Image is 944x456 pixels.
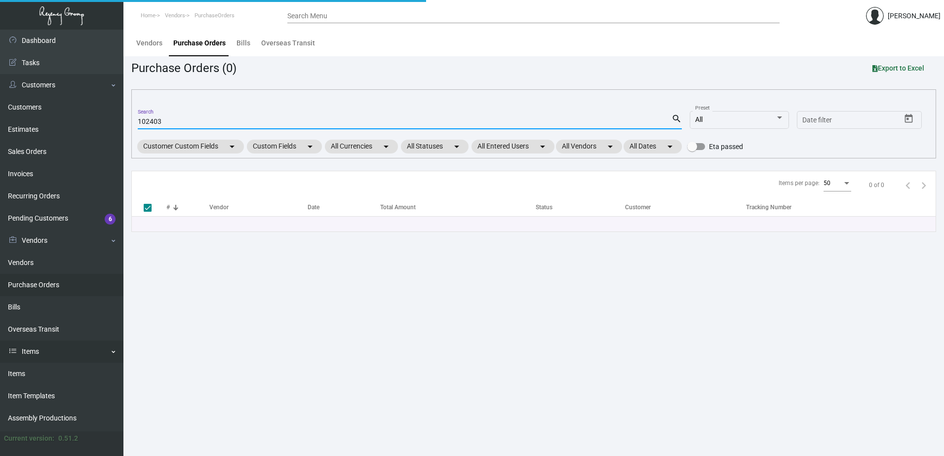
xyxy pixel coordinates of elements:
mat-icon: arrow_drop_down [451,141,463,152]
img: admin@bootstrapmaster.com [866,7,884,25]
div: Status [536,203,552,212]
div: [PERSON_NAME] [888,11,941,21]
mat-chip: All Dates [624,140,682,153]
div: Total Amount [380,203,416,212]
div: # [166,203,170,212]
mat-icon: arrow_drop_down [604,141,616,152]
span: Export to Excel [872,64,924,72]
mat-chip: All Entered Users [472,140,554,153]
div: Status [536,203,626,212]
mat-chip: All Currencies [325,140,398,153]
div: Date [308,203,380,212]
div: Bills [236,38,250,48]
button: Previous page [900,177,916,193]
button: Open calendar [901,111,917,127]
span: Vendors [165,12,185,19]
div: Date [308,203,319,212]
mat-chip: All Statuses [401,140,469,153]
div: Purchase Orders [173,38,226,48]
div: Items per page: [779,179,820,188]
span: Home [141,12,156,19]
input: End date [841,116,889,124]
div: Overseas Transit [261,38,315,48]
mat-chip: Customer Custom Fields [137,140,244,153]
div: Total Amount [380,203,535,212]
mat-icon: arrow_drop_down [664,141,676,152]
mat-icon: arrow_drop_down [304,141,316,152]
mat-icon: arrow_drop_down [537,141,549,152]
span: 50 [824,180,830,187]
mat-icon: arrow_drop_down [380,141,392,152]
div: Tracking Number [746,203,936,212]
div: Vendors [136,38,162,48]
mat-chip: All Vendors [556,140,622,153]
div: Customer [625,203,651,212]
div: Tracking Number [746,203,791,212]
div: Current version: [4,433,54,444]
div: Purchase Orders (0) [131,59,236,77]
span: PurchaseOrders [195,12,235,19]
input: Start date [802,116,833,124]
div: Vendor [209,203,229,212]
div: # [166,203,209,212]
mat-icon: search [671,113,682,125]
div: 0 of 0 [869,181,884,190]
button: Next page [916,177,932,193]
mat-icon: arrow_drop_down [226,141,238,152]
div: Vendor [209,203,308,212]
span: All [695,115,703,123]
div: 0.51.2 [58,433,78,444]
span: Eta passed [709,141,743,152]
div: Customer [625,203,746,212]
mat-chip: Custom Fields [247,140,322,153]
mat-select: Items per page: [824,180,851,187]
button: Export to Excel [865,59,932,77]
